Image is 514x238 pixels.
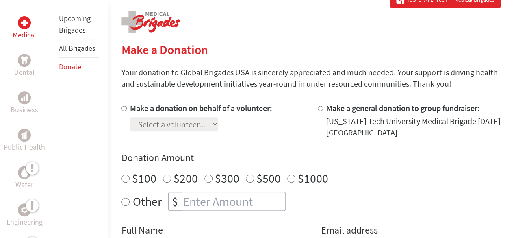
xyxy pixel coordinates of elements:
label: $100 [132,170,156,186]
div: $ [169,192,181,210]
label: Make a general donation to group fundraiser: [326,103,480,113]
li: Donate [59,58,99,76]
p: Dental [14,67,35,78]
a: BusinessBusiness [11,91,38,116]
img: Public Health [21,131,28,139]
label: $200 [174,170,198,186]
a: Public HealthPublic Health [4,129,45,153]
div: Medical [18,16,31,29]
label: $300 [215,170,239,186]
div: Public Health [18,129,31,142]
p: Medical [13,29,36,41]
div: Dental [18,54,31,67]
p: Engineering [7,216,43,228]
a: EngineeringEngineering [7,203,43,228]
img: Medical [21,20,28,26]
div: Business [18,91,31,104]
h4: Donation Amount [121,151,501,164]
label: $500 [256,170,281,186]
li: All Brigades [59,39,99,58]
img: logo-medical.png [121,11,180,33]
a: Donate [59,62,81,71]
input: Enter Amount [181,192,285,210]
img: Business [21,94,28,101]
label: Make a donation on behalf of a volunteer: [130,103,272,113]
div: Water [18,166,31,179]
label: Other [133,192,162,211]
label: $1000 [298,170,328,186]
a: MedicalMedical [13,16,36,41]
img: Dental [21,56,28,64]
a: DentalDental [14,54,35,78]
li: Upcoming Brigades [59,10,99,39]
p: Public Health [4,142,45,153]
p: Water [15,179,33,190]
div: Engineering [18,203,31,216]
a: WaterWater [15,166,33,190]
a: Upcoming Brigades [59,14,91,35]
p: Your donation to Global Brigades USA is sincerely appreciated and much needed! Your support is dr... [121,67,501,90]
p: Business [11,104,38,116]
img: Water [21,168,28,177]
div: [US_STATE] Tech University Medical Brigade [DATE] [GEOGRAPHIC_DATA] [326,116,501,138]
a: All Brigades [59,44,95,53]
img: Engineering [21,207,28,213]
h2: Make a Donation [121,42,501,57]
